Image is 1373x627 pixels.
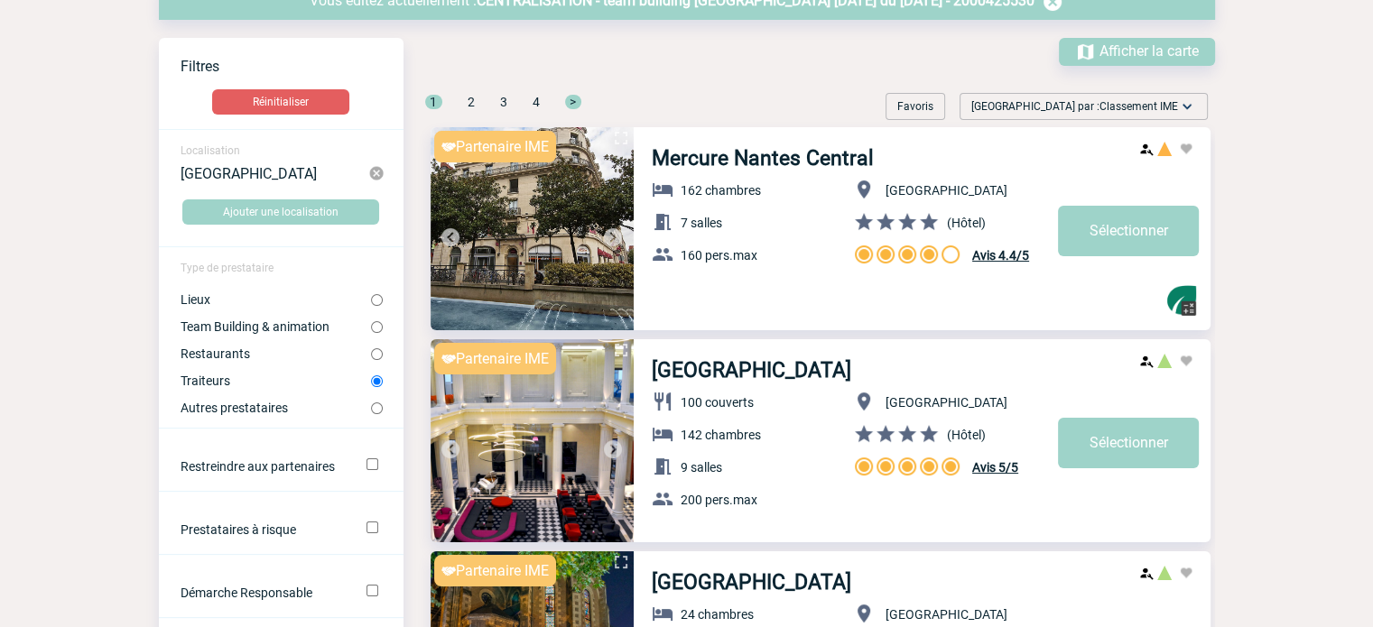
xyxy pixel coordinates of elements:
span: 142 chambres [681,428,761,442]
span: Risque faible [1157,566,1172,580]
img: Ajouter aux favoris [1179,566,1193,580]
div: Favoris [886,93,945,120]
img: Prestataire ayant déjà créé un devis [1139,566,1154,580]
img: Ajouter aux favoris [1179,142,1193,156]
span: 3 [500,95,507,109]
button: Réinitialiser [212,89,349,115]
span: Risque élevé [1157,142,1172,156]
span: 4 [533,95,540,109]
span: Afficher la carte [1099,42,1199,60]
span: 160 pers.max [681,248,757,263]
img: partnaire IME [441,143,456,152]
a: Réinitialiser [159,89,404,115]
img: baseline_location_on_white_24dp-b.png [853,391,875,412]
img: baseline_hotel_white_24dp-b.png [652,603,673,624]
img: baseline_group_white_24dp-b.png [652,488,673,510]
div: Filtrer selon vos favoris [878,93,952,120]
label: Autres prestataires [181,401,371,415]
label: Restaurants [181,346,371,361]
img: baseline_location_on_white_24dp-b.png [853,179,875,200]
button: Ajouter une localisation [182,199,379,225]
span: 200 pers.max [681,493,757,507]
p: Filtres [181,58,404,75]
img: baseline_meeting_room_white_24dp-b.png [652,211,673,233]
a: [GEOGRAPHIC_DATA] [652,358,851,383]
div: Partenaire IME [434,343,556,374]
div: Partenaire IME [434,131,556,162]
label: Lieux [181,292,371,307]
label: Traiteurs [181,373,371,388]
img: baseline_meeting_room_white_24dp-b.png [652,456,673,477]
span: Localisation [181,144,240,157]
img: ESAT [1167,285,1196,316]
img: 1.jpg [431,127,634,330]
label: Restreindre aux partenaires [181,459,342,474]
span: 7 salles [681,216,722,230]
span: Classement IME [1099,100,1178,113]
span: 1 [425,95,442,109]
div: Partenaire IME [434,555,556,586]
span: Type de prestataire [181,262,274,274]
img: 1.jpg [431,339,634,542]
img: partnaire IME [441,355,456,364]
img: baseline_restaurant_white_24dp-b.png [652,391,673,412]
span: [GEOGRAPHIC_DATA] [886,183,1007,198]
a: Sélectionner [1058,206,1199,256]
img: Ajouter aux favoris [1179,354,1193,368]
div: Filtrer selon vos favoris [1167,285,1196,316]
span: 100 couverts [681,395,754,410]
img: Prestataire ayant déjà créé un devis [1139,354,1154,368]
span: (Hôtel) [947,216,986,230]
span: [GEOGRAPHIC_DATA] [886,607,1007,622]
img: baseline_expand_more_white_24dp-b.png [1178,97,1196,115]
span: 9 salles [681,460,722,475]
label: Prestataires à risque [181,522,342,537]
img: baseline_hotel_white_24dp-b.png [652,179,673,200]
span: Avis 5/5 [972,460,1018,475]
img: Prestataire ayant déjà créé un devis [1139,142,1154,156]
span: Risque faible [1157,354,1172,368]
span: (Hôtel) [947,428,986,442]
input: Démarche Responsable [366,585,378,596]
span: > [565,95,581,109]
div: [GEOGRAPHIC_DATA] [181,165,369,181]
a: [GEOGRAPHIC_DATA] [652,570,851,595]
span: [GEOGRAPHIC_DATA] par : [971,97,1178,115]
span: 2 [468,95,475,109]
a: Mercure Nantes Central [652,146,874,171]
span: Avis 4.4/5 [972,248,1029,263]
img: baseline_hotel_white_24dp-b.png [652,423,673,445]
img: cancel-24-px-g.png [368,165,385,181]
img: baseline_location_on_white_24dp-b.png [853,603,875,624]
span: [GEOGRAPHIC_DATA] [886,395,1007,410]
label: Démarche Responsable [181,586,342,600]
img: partnaire IME [441,567,456,576]
span: 162 chambres [681,183,761,198]
label: Team Building & animation [181,319,371,334]
span: 24 chambres [681,607,754,622]
a: Sélectionner [1058,418,1199,468]
img: baseline_group_white_24dp-b.png [652,244,673,265]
